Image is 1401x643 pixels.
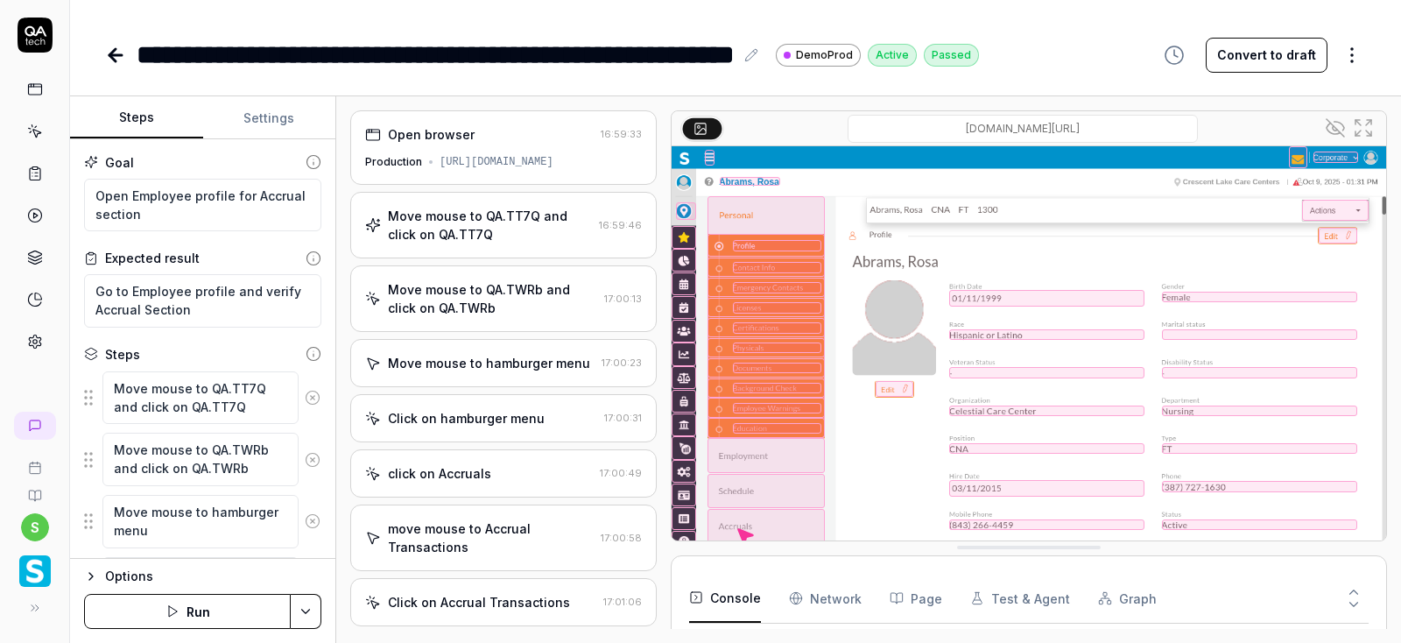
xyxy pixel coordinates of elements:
button: Page [890,574,942,623]
div: Suggestions [84,494,321,549]
button: Settings [203,97,336,139]
div: Click on hamburger menu [388,409,545,427]
a: Book a call with us [7,447,62,475]
button: s [21,513,49,541]
div: Passed [924,44,979,67]
div: click on Accruals [388,464,491,483]
div: Open browser [388,125,475,144]
button: Console [689,574,761,623]
a: Documentation [7,475,62,503]
button: Options [84,566,321,587]
button: View version history [1153,38,1195,73]
button: Convert to draft [1206,38,1327,73]
button: Remove step [299,557,327,592]
time: 17:00:31 [604,412,642,424]
time: 17:00:58 [601,532,642,544]
img: Smartlinx Logo [19,555,51,587]
div: move mouse to Accrual Transactions [388,519,594,556]
button: Remove step [299,504,327,539]
button: Remove step [299,380,327,415]
a: New conversation [14,412,56,440]
button: Steps [70,97,203,139]
button: Run [84,594,291,629]
time: 17:00:13 [604,293,642,305]
button: Graph [1098,574,1157,623]
div: Goal [105,153,134,172]
a: DemoProd [776,43,861,67]
time: 16:59:33 [601,128,642,140]
div: Suggestions [84,371,321,426]
div: Production [365,154,422,170]
button: Test & Agent [970,574,1070,623]
div: Active [868,44,917,67]
time: 17:00:49 [600,467,642,479]
button: Remove step [299,442,327,477]
button: Show all interative elements [1321,114,1349,142]
img: Screenshot [672,146,1386,593]
time: 17:01:06 [603,596,642,608]
div: Suggestions [84,432,321,487]
div: Options [105,566,321,587]
div: Move mouse to QA.TWRb and click on QA.TWRb [388,280,597,317]
button: Open in full screen [1349,114,1377,142]
div: Expected result [105,249,200,267]
button: Network [789,574,862,623]
div: Move mouse to QA.TT7Q and click on QA.TT7Q [388,207,592,244]
div: [URL][DOMAIN_NAME] [440,154,553,170]
div: Suggestions [84,556,321,593]
div: Move mouse to hamburger menu [388,354,590,372]
time: 16:59:46 [599,219,642,231]
div: Steps [105,345,140,364]
span: DemoProd [796,47,853,63]
div: Click on Accrual Transactions [388,593,570,611]
button: Smartlinx Logo [7,541,62,590]
time: 17:00:23 [602,357,642,369]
